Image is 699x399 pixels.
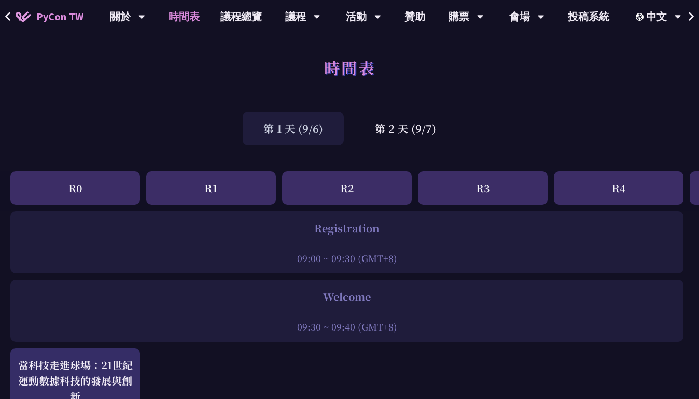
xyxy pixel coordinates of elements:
[324,52,375,83] h1: 時間表
[5,4,94,30] a: PyCon TW
[636,13,646,21] img: Locale Icon
[554,171,683,205] div: R4
[16,11,31,22] img: Home icon of PyCon TW 2025
[243,112,344,145] div: 第 1 天 (9/6)
[354,112,457,145] div: 第 2 天 (9/7)
[418,171,548,205] div: R3
[16,252,678,265] div: 09:00 ~ 09:30 (GMT+8)
[16,289,678,305] div: Welcome
[36,9,83,24] span: PyCon TW
[16,320,678,333] div: 09:30 ~ 09:40 (GMT+8)
[16,221,678,236] div: Registration
[282,171,412,205] div: R2
[146,171,276,205] div: R1
[10,171,140,205] div: R0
